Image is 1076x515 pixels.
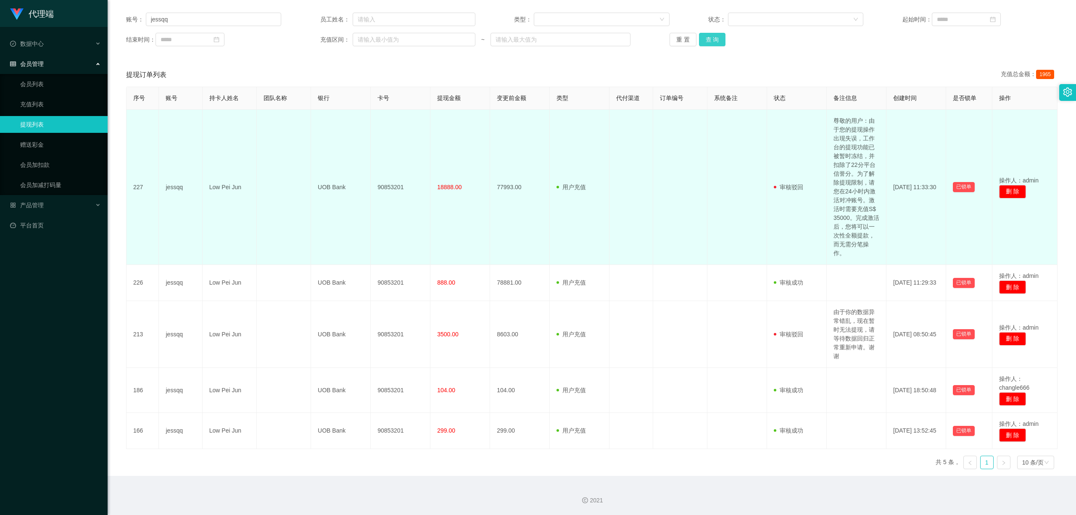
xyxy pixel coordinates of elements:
[159,265,202,301] td: jessqq
[886,368,946,413] td: [DATE] 18:50:48
[311,301,371,368] td: UOB Bank
[953,426,975,436] button: 已锁单
[114,496,1069,505] div: 2021
[990,16,996,22] i: 图标: calendar
[146,13,282,26] input: 请输入
[371,301,430,368] td: 90853201
[10,202,44,209] span: 产品管理
[437,331,459,338] span: 3500.00
[997,456,1010,469] li: 下一页
[616,95,640,101] span: 代付渠道
[999,375,1029,391] span: 操作人：changle666
[556,427,586,434] span: 用户充值
[10,41,16,47] i: 图标: check-circle-o
[166,95,177,101] span: 账号
[774,331,803,338] span: 审核驳回
[963,456,977,469] li: 上一页
[10,217,101,234] a: 图标: dashboard平台首页
[1044,460,1049,466] i: 图标: down
[377,95,389,101] span: 卡号
[953,278,975,288] button: 已锁单
[127,413,159,449] td: 166
[1001,70,1058,80] div: 充值总金额：
[126,15,146,24] span: 账号：
[475,35,491,44] span: ~
[953,385,975,395] button: 已锁单
[953,329,975,339] button: 已锁单
[320,35,353,44] span: 充值区间：
[490,301,550,368] td: 8603.00
[999,280,1026,294] button: 删 除
[774,279,803,286] span: 审核成功
[699,33,726,46] button: 查 询
[159,301,202,368] td: jessqq
[490,265,550,301] td: 78881.00
[126,35,156,44] span: 结束时间：
[203,368,257,413] td: Low Pei Jun
[371,413,430,449] td: 90853201
[999,324,1039,331] span: 操作人：admin
[159,413,202,449] td: jessqq
[133,95,145,101] span: 序号
[311,413,371,449] td: UOB Bank
[886,265,946,301] td: [DATE] 11:29:33
[999,428,1026,442] button: 删 除
[127,301,159,368] td: 213
[556,95,568,101] span: 类型
[203,301,257,368] td: Low Pei Jun
[20,96,101,113] a: 充值列表
[708,15,728,24] span: 状态：
[437,95,461,101] span: 提现金额
[311,265,371,301] td: UOB Bank
[659,17,665,23] i: 图标: down
[20,156,101,173] a: 会员加扣款
[371,110,430,265] td: 90853201
[833,95,857,101] span: 备注信息
[582,497,588,503] i: 图标: copyright
[774,184,803,190] span: 审核驳回
[203,110,257,265] td: Low Pei Jun
[968,460,973,465] i: 图标: left
[371,368,430,413] td: 90853201
[953,182,975,192] button: 已锁单
[10,61,16,67] i: 图标: table
[886,110,946,265] td: [DATE] 11:33:30
[999,185,1026,198] button: 删 除
[126,70,166,80] span: 提现订单列表
[20,76,101,92] a: 会员列表
[714,95,738,101] span: 系统备注
[127,110,159,265] td: 227
[902,15,932,24] span: 起始时间：
[1036,70,1054,79] span: 1965
[980,456,994,469] li: 1
[660,95,683,101] span: 订单编号
[999,420,1039,427] span: 操作人：admin
[214,37,219,42] i: 图标: calendar
[999,95,1011,101] span: 操作
[556,331,586,338] span: 用户充值
[437,279,455,286] span: 888.00
[159,368,202,413] td: jessqq
[497,95,526,101] span: 变更前金额
[490,110,550,265] td: 77993.00
[774,387,803,394] span: 审核成功
[853,17,858,23] i: 图标: down
[893,95,917,101] span: 创建时间
[1063,87,1072,97] i: 图标: setting
[556,279,586,286] span: 用户充值
[981,456,993,469] a: 1
[774,427,803,434] span: 审核成功
[490,413,550,449] td: 299.00
[371,265,430,301] td: 90853201
[490,368,550,413] td: 104.00
[320,15,353,24] span: 员工姓名：
[514,15,534,24] span: 类型：
[311,368,371,413] td: UOB Bank
[774,95,786,101] span: 状态
[999,272,1039,279] span: 操作人：admin
[437,427,455,434] span: 299.00
[311,110,371,265] td: UOB Bank
[127,265,159,301] td: 226
[437,387,455,394] span: 104.00
[999,177,1039,184] span: 操作人：admin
